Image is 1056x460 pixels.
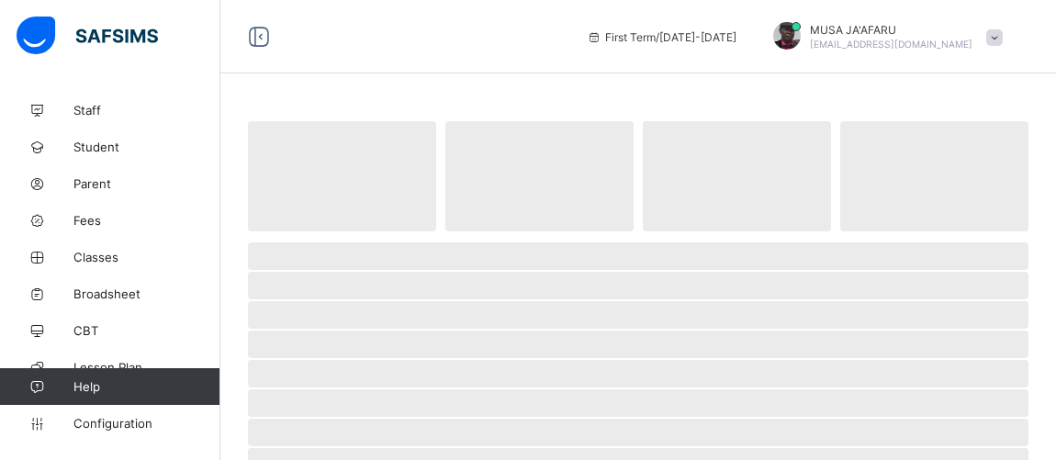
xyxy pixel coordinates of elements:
[73,250,220,264] span: Classes
[445,121,634,231] span: ‌
[73,140,220,154] span: Student
[587,30,736,44] span: session/term information
[248,121,436,231] span: ‌
[73,323,220,338] span: CBT
[810,23,972,37] span: MUSA JA'AFARU
[248,360,1028,387] span: ‌
[248,389,1028,417] span: ‌
[17,17,158,55] img: safsims
[810,39,972,50] span: [EMAIL_ADDRESS][DOMAIN_NAME]
[248,272,1028,299] span: ‌
[840,121,1028,231] span: ‌
[73,286,220,301] span: Broadsheet
[643,121,831,231] span: ‌
[73,176,220,191] span: Parent
[73,213,220,228] span: Fees
[73,103,220,118] span: Staff
[248,331,1028,358] span: ‌
[73,360,220,375] span: Lesson Plan
[248,242,1028,270] span: ‌
[248,301,1028,329] span: ‌
[73,379,219,394] span: Help
[248,419,1028,446] span: ‌
[73,416,219,431] span: Configuration
[755,22,1012,52] div: MUSAJA'AFARU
